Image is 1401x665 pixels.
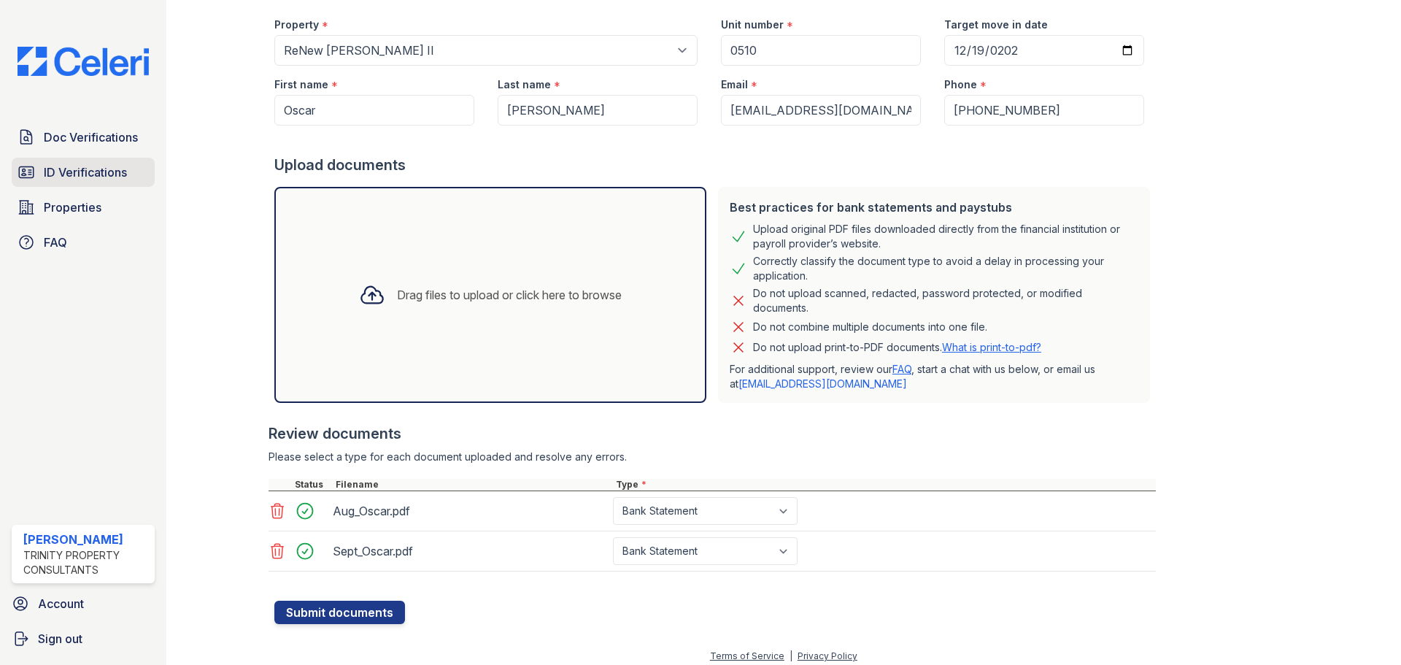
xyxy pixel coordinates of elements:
label: Target move in date [944,18,1048,32]
span: Doc Verifications [44,128,138,146]
p: Do not upload print-to-PDF documents. [753,340,1041,355]
img: CE_Logo_Blue-a8612792a0a2168367f1c8372b55b34899dd931a85d93a1a3d3e32e68fde9ad4.png [6,47,161,76]
p: For additional support, review our , start a chat with us below, or email us at [730,362,1138,391]
label: First name [274,77,328,92]
a: Properties [12,193,155,222]
div: Upload original PDF files downloaded directly from the financial institution or payroll provider’... [753,222,1138,251]
div: Review documents [269,423,1156,444]
div: Do not combine multiple documents into one file. [753,318,987,336]
div: Please select a type for each document uploaded and resolve any errors. [269,450,1156,464]
span: ID Verifications [44,164,127,181]
div: Best practices for bank statements and paystubs [730,199,1138,216]
label: Unit number [721,18,784,32]
div: Upload documents [274,155,1156,175]
span: Sign out [38,630,82,647]
span: Account [38,595,84,612]
a: Terms of Service [710,650,784,661]
div: Sept_Oscar.pdf [333,539,607,563]
div: Drag files to upload or click here to browse [397,286,622,304]
div: Filename [333,479,613,491]
div: Aug_Oscar.pdf [333,499,607,523]
div: Correctly classify the document type to avoid a delay in processing your application. [753,254,1138,283]
a: Account [6,589,161,618]
a: What is print-to-pdf? [942,341,1041,353]
label: Property [274,18,319,32]
div: Trinity Property Consultants [23,548,149,577]
a: FAQ [892,363,911,375]
div: | [790,650,792,661]
label: Email [721,77,748,92]
span: Properties [44,199,101,216]
div: Type [613,479,1156,491]
button: Submit documents [274,601,405,624]
label: Last name [498,77,551,92]
a: Privacy Policy [798,650,857,661]
a: FAQ [12,228,155,257]
a: ID Verifications [12,158,155,187]
a: Sign out [6,624,161,653]
a: Doc Verifications [12,123,155,152]
div: Do not upload scanned, redacted, password protected, or modified documents. [753,286,1138,315]
div: Status [292,479,333,491]
div: [PERSON_NAME] [23,531,149,548]
span: FAQ [44,234,67,251]
a: [EMAIL_ADDRESS][DOMAIN_NAME] [738,377,907,390]
label: Phone [944,77,977,92]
